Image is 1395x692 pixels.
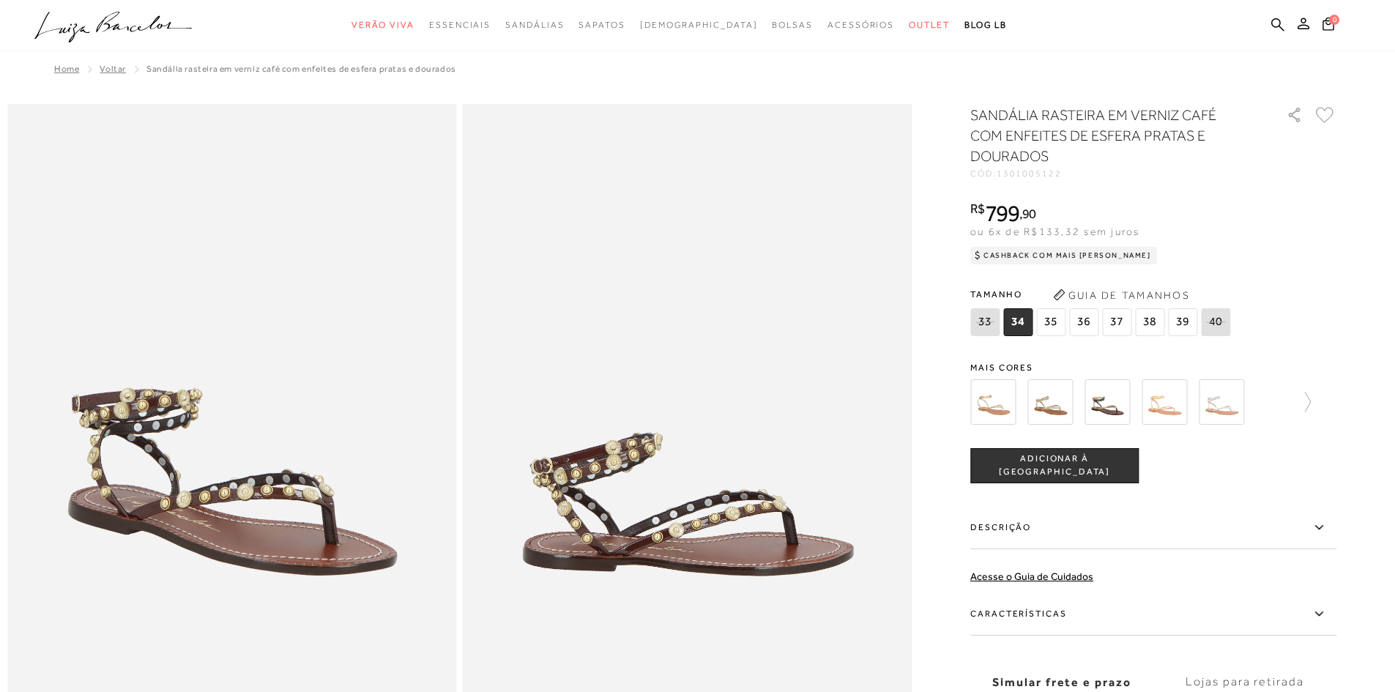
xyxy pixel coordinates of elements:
a: Home [54,64,79,74]
span: Essenciais [429,20,491,30]
span: 0 [1329,15,1339,25]
span: 33 [970,308,1000,336]
a: Voltar [100,64,126,74]
span: Outlet [909,20,950,30]
span: 34 [1003,308,1033,336]
a: noSubCategoriesText [579,12,625,39]
span: ou 6x de R$133,32 sem juros [970,226,1139,237]
span: 36 [1069,308,1098,336]
span: 799 [985,200,1019,226]
a: noSubCategoriesText [429,12,491,39]
span: Tamanho [970,283,1234,305]
span: Verão Viva [351,20,414,30]
span: SANDÁLIA RASTEIRA EM VERNIZ CAFÉ COM ENFEITES DE ESFERA PRATAS E DOURADOS [146,64,456,74]
span: Bolsas [772,20,813,30]
i: , [1019,207,1036,220]
a: noSubCategoriesText [772,12,813,39]
span: [DEMOGRAPHIC_DATA] [640,20,758,30]
span: 37 [1102,308,1131,336]
button: Guia de Tamanhos [1048,283,1194,307]
span: 40 [1201,308,1230,336]
span: 38 [1135,308,1164,336]
span: 1301005122 [997,168,1062,179]
img: SANDÁLIA RASTEIRA EM METALIZADO DOURADO COM ENFEITE DE ESFERA [970,379,1016,425]
span: 90 [1022,206,1036,221]
label: Descrição [970,507,1336,549]
button: 0 [1318,16,1339,36]
a: noSubCategoriesText [909,12,950,39]
div: Cashback com Mais [PERSON_NAME] [970,247,1157,264]
a: noSubCategoriesText [827,12,894,39]
a: noSubCategoriesText [505,12,564,39]
div: CÓD: [970,169,1263,178]
span: 35 [1036,308,1065,336]
h1: SANDÁLIA RASTEIRA EM VERNIZ CAFÉ COM ENFEITES DE ESFERA PRATAS E DOURADOS [970,105,1245,166]
label: Características [970,593,1336,636]
span: Acessórios [827,20,894,30]
img: SANDÁLIA RASTEIRA EM METALIZADO DOURADO COM ENFEITES DE ESFERA PRATAS E DOURADOS [1085,379,1130,425]
span: Mais cores [970,363,1336,372]
a: noSubCategoriesText [640,12,758,39]
span: 39 [1168,308,1197,336]
i: R$ [970,202,985,215]
span: Sandálias [505,20,564,30]
img: SANDÁLIA RASTEIRA EM METALIZADO PRATA COM ENFEITES [1199,379,1244,425]
img: SANDÁLIA RASTEIRA EM METALIZADO OURO COM ENFEITES [1142,379,1187,425]
img: SANDÁLIA RASTEIRA EM METALIZADO DOURADO COM ENFEITES DE ESFERA PRATAS E DOURADOS [1027,379,1073,425]
span: ADICIONAR À [GEOGRAPHIC_DATA] [971,453,1138,478]
a: Acesse o Guia de Cuidados [970,570,1093,582]
a: BLOG LB [964,12,1007,39]
a: noSubCategoriesText [351,12,414,39]
button: ADICIONAR À [GEOGRAPHIC_DATA] [970,448,1139,483]
span: Sapatos [579,20,625,30]
span: BLOG LB [964,20,1007,30]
